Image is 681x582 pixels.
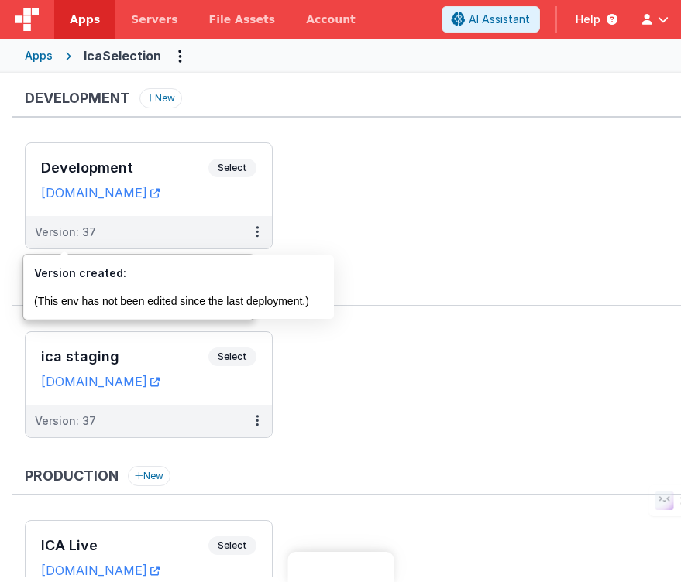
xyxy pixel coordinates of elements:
[35,224,96,240] div: Version: 37
[41,538,208,553] h3: ICA Live
[41,563,160,578] a: [DOMAIN_NAME]
[25,91,130,106] h3: Development
[41,185,160,200] a: [DOMAIN_NAME]
[442,6,540,33] button: AI Assistant
[35,413,96,429] div: Version: 37
[576,12,600,27] span: Help
[128,466,170,486] button: New
[209,12,276,27] span: File Assets
[139,88,182,108] button: New
[25,468,119,484] h3: Production
[34,265,324,281] h3: Version created:
[469,12,530,27] span: AI Assistant
[41,349,208,365] h3: ica staging
[34,293,324,309] li: (This env has not been edited since the last deployment.)
[167,43,192,68] button: Options
[208,536,256,555] span: Select
[208,159,256,177] span: Select
[70,12,100,27] span: Apps
[131,12,177,27] span: Servers
[208,347,256,366] span: Select
[25,48,53,63] div: Apps
[41,374,160,389] a: [DOMAIN_NAME]
[84,46,161,65] div: IcaSelection
[41,160,208,176] h3: Development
